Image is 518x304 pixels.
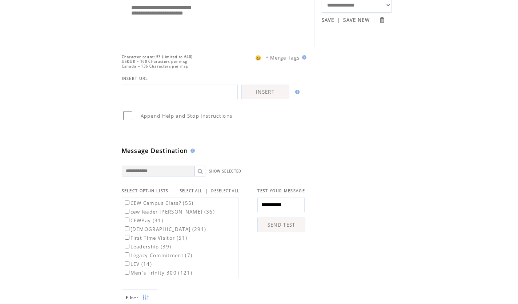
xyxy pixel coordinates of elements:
[141,113,233,119] span: Append Help and Stop instructions
[257,188,305,193] span: TEST YOUR MESSAGE
[122,54,193,59] span: Character count: 53 (limited to 640)
[266,54,300,61] span: * Merge Tags
[257,218,305,232] a: SEND TEST
[125,226,129,231] input: [DEMOGRAPHIC_DATA] (291)
[343,17,370,23] a: SAVE NEW
[126,295,139,301] span: Show filters
[123,261,152,267] label: LEV (14)
[337,17,340,23] span: |
[125,235,129,240] input: First Time Visitor (51)
[122,188,169,193] span: SELECT OPT-IN LISTS
[378,16,385,23] input: Submit
[123,252,193,259] label: Legacy Commitment (7)
[205,187,208,194] span: |
[300,55,306,60] img: help.gif
[373,17,376,23] span: |
[122,76,148,81] span: INSERT URL
[209,169,242,174] a: SHOW SELECTED
[211,189,239,193] a: DESELECT ALL
[123,200,194,206] label: CEW Campus Class? (55)
[188,149,195,153] img: help.gif
[123,217,164,224] label: CEWPay (31)
[123,226,206,232] label: [DEMOGRAPHIC_DATA] (291)
[125,218,129,222] input: CEWPay (31)
[125,261,129,266] input: LEV (14)
[125,270,129,275] input: Men`s Trinity 300 (121)
[125,244,129,248] input: Leadership (39)
[293,90,300,94] img: help.gif
[255,54,262,61] span: 😀
[125,209,129,214] input: cew leader [PERSON_NAME] (36)
[241,85,289,99] a: INSERT
[125,200,129,205] input: CEW Campus Class? (55)
[123,269,193,276] label: Men`s Trinity 300 (121)
[125,252,129,257] input: Legacy Commitment (7)
[322,17,334,23] a: SAVE
[122,64,188,69] span: Canada = 136 Characters per msg
[180,189,202,193] a: SELECT ALL
[122,59,188,64] span: US&UK = 160 Characters per msg
[123,208,215,215] label: cew leader [PERSON_NAME] (36)
[123,235,188,241] label: First Time Visitor (51)
[122,147,188,155] span: Message Destination
[123,243,172,250] label: Leadership (39)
